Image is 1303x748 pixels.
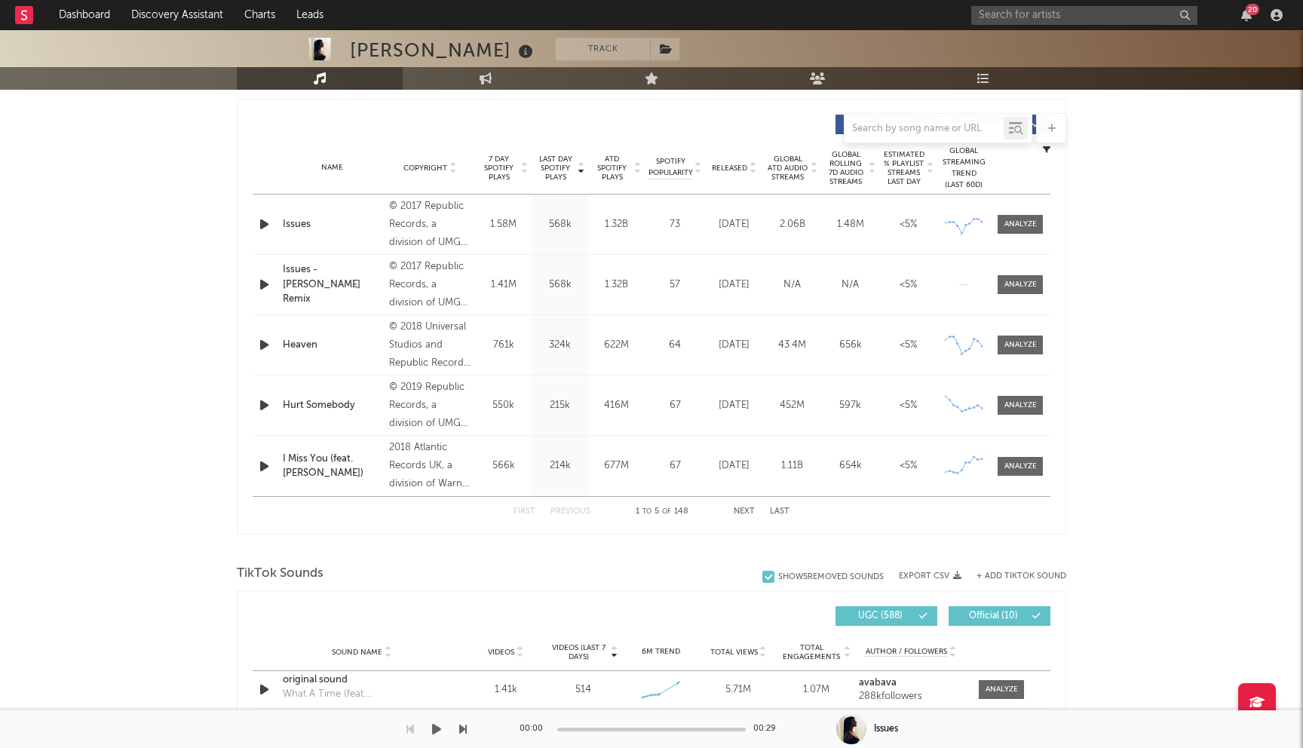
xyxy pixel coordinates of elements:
a: I Miss You (feat. [PERSON_NAME]) [283,452,382,481]
a: avabava [859,678,964,688]
div: [DATE] [709,398,759,413]
a: Heaven [283,338,382,353]
span: TikTok Sounds [237,565,323,583]
div: 514 [575,682,591,697]
input: Search for artists [971,6,1197,25]
div: 622M [592,338,641,353]
div: 288k followers [859,691,964,702]
div: <5% [883,458,934,474]
button: Export CSV [899,572,961,581]
div: © 2017 Republic Records, a division of UMG Recordings, Inc. [389,198,471,252]
div: Show 5 Removed Sounds [778,572,884,582]
button: Next [734,507,755,516]
div: 566k [479,458,528,474]
div: 43.4M [767,338,817,353]
div: [DATE] [709,217,759,232]
span: 7 Day Spotify Plays [479,155,519,182]
div: 214k [535,458,584,474]
a: Hurt Somebody [283,398,382,413]
span: Spotify Popularity [648,156,693,179]
span: Official ( 10 ) [958,612,1028,621]
div: 761k [479,338,528,353]
div: 1.32B [592,277,641,293]
div: 67 [648,398,701,413]
div: 1.32B [592,217,641,232]
button: + Add TikTok Sound [961,572,1066,581]
div: [DATE] [709,277,759,293]
div: 416M [592,398,641,413]
div: 1.07M [781,682,851,697]
div: Global Streaming Trend (Last 60D) [941,146,986,191]
div: 67 [648,458,701,474]
div: [PERSON_NAME] [350,38,537,63]
span: Global ATD Audio Streams [767,155,808,182]
span: Total Engagements [781,643,842,661]
div: © 2017 Republic Records, a division of UMG Recordings, Inc. [389,258,471,312]
div: 57 [648,277,701,293]
span: Last Day Spotify Plays [535,155,575,182]
a: Issues - [PERSON_NAME] Remix [283,262,382,307]
div: 1.58M [479,217,528,232]
button: + Add TikTok Sound [976,572,1066,581]
div: 656k [825,338,875,353]
a: original sound [283,673,440,688]
div: What A Time (feat. [PERSON_NAME]) [283,687,440,702]
span: of [662,508,671,515]
div: 550k [479,398,528,413]
div: 2018 Atlantic Records UK, a division of Warner Music UK Limited. Tracks 1 & 11 (P) 2017 Atlantic ... [389,439,471,493]
div: 1.41M [479,277,528,293]
div: Issues [874,722,898,736]
div: 20 [1246,4,1259,15]
div: 2.06B [767,217,817,232]
div: [DATE] [709,458,759,474]
span: Author / Followers [866,647,947,657]
div: 568k [535,277,584,293]
div: <5% [883,398,934,413]
div: 73 [648,217,701,232]
input: Search by song name or URL [845,123,1004,135]
div: 1 5 148 [621,503,704,521]
div: <5% [883,338,934,353]
span: Videos [488,648,514,657]
span: ATD Spotify Plays [592,155,632,182]
div: N/A [767,277,817,293]
div: <5% [883,217,934,232]
span: Videos (last 7 days) [548,643,609,661]
button: UGC(588) [835,606,937,626]
div: 6M Trend [626,646,696,658]
div: 568k [535,217,584,232]
div: 597k [825,398,875,413]
div: [DATE] [709,338,759,353]
a: Issues [283,217,382,232]
div: N/A [825,277,875,293]
div: 452M [767,398,817,413]
div: 5.71M [704,682,774,697]
div: © 2019 Republic Records, a division of UMG Recordings, Inc. [389,379,471,433]
span: Total Views [710,648,758,657]
button: Previous [550,507,590,516]
button: Official(10) [949,606,1050,626]
span: Released [712,164,747,173]
span: Sound Name [332,648,382,657]
div: 00:00 [520,720,550,738]
div: 654k [825,458,875,474]
div: 215k [535,398,584,413]
div: 1.11B [767,458,817,474]
div: <5% [883,277,934,293]
span: Estimated % Playlist Streams Last Day [883,150,924,186]
span: to [642,508,651,515]
div: 677M [592,458,641,474]
strong: avabava [859,678,897,688]
button: First [514,507,535,516]
button: Last [770,507,789,516]
div: 00:29 [753,720,783,738]
span: Global Rolling 7D Audio Streams [825,150,866,186]
div: 1.41k [471,682,541,697]
div: 324k [535,338,584,353]
div: Name [283,162,382,173]
span: Copyright [403,164,447,173]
